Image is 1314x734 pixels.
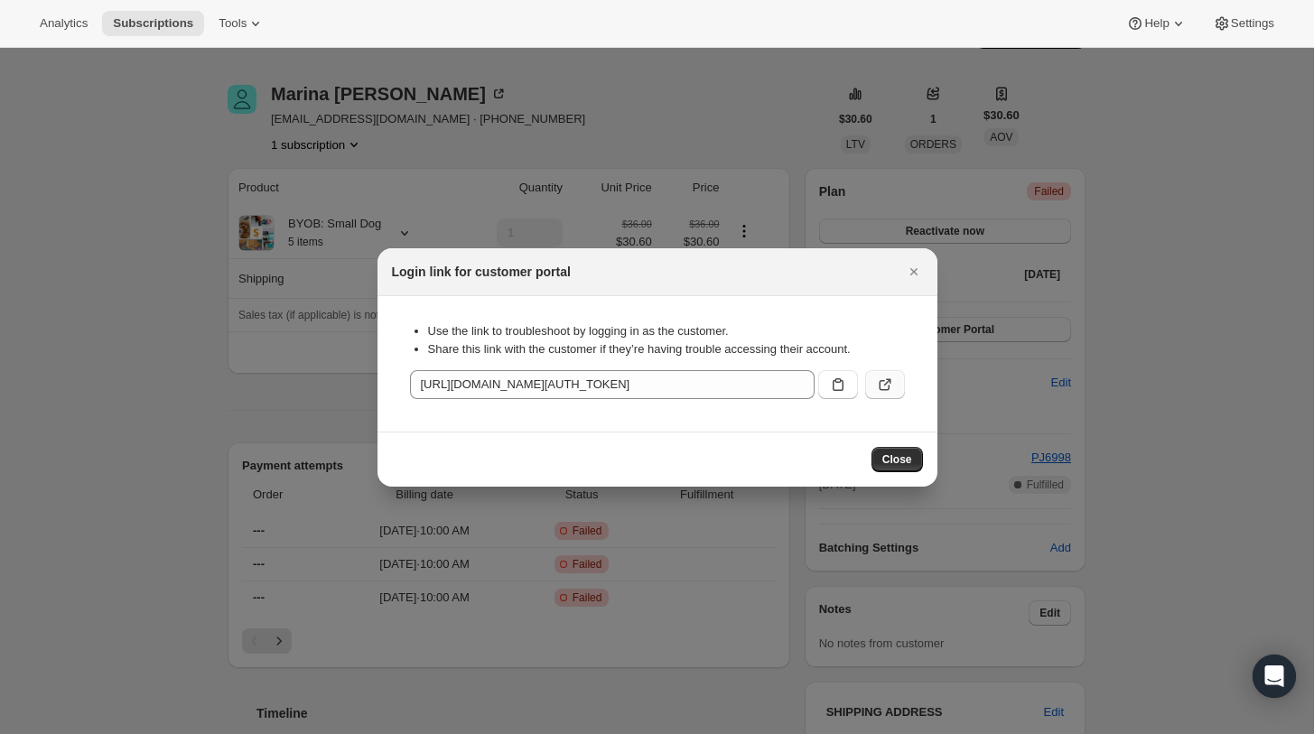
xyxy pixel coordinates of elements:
li: Share this link with the customer if they’re having trouble accessing their account. [428,340,905,358]
span: Close [882,452,912,467]
div: Open Intercom Messenger [1253,655,1296,698]
h2: Login link for customer portal [392,263,571,281]
button: Analytics [29,11,98,36]
button: Subscriptions [102,11,204,36]
button: Close [871,447,923,472]
button: Close [901,259,927,284]
span: Analytics [40,16,88,31]
span: Settings [1231,16,1274,31]
button: Help [1115,11,1198,36]
span: Help [1144,16,1169,31]
li: Use the link to troubleshoot by logging in as the customer. [428,322,905,340]
button: Settings [1202,11,1285,36]
span: Tools [219,16,247,31]
button: Tools [208,11,275,36]
span: Subscriptions [113,16,193,31]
